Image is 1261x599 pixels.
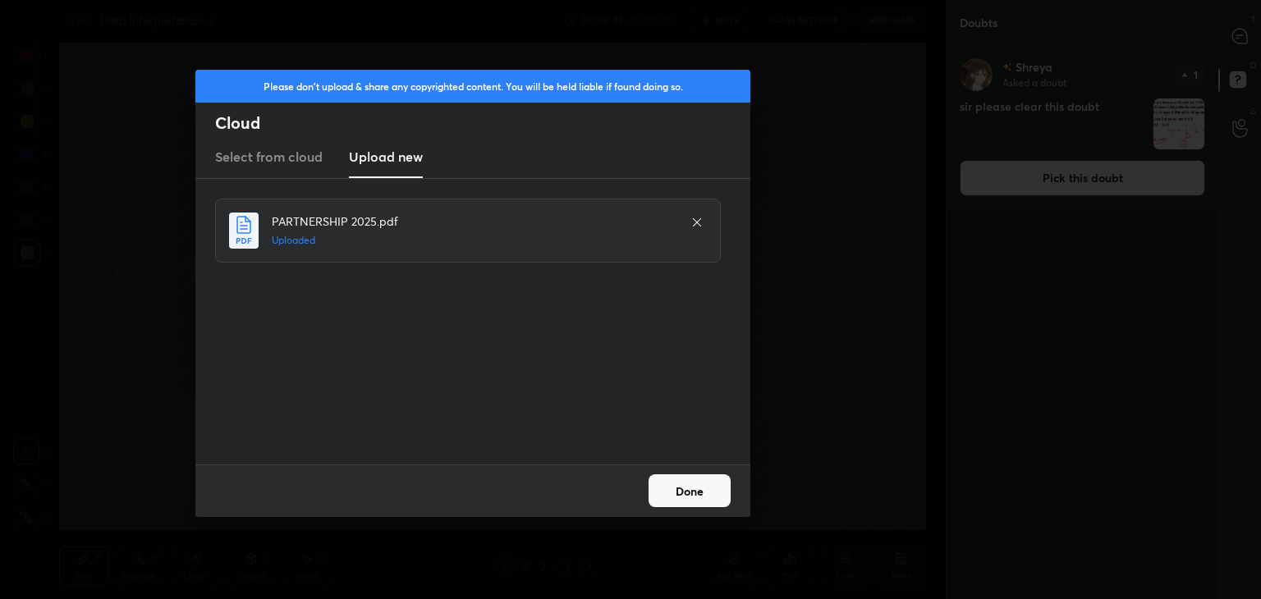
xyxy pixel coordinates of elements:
[272,233,674,248] h5: Uploaded
[349,147,423,167] h3: Upload new
[649,474,731,507] button: Done
[195,70,750,103] div: Please don't upload & share any copyrighted content. You will be held liable if found doing so.
[215,112,750,134] h2: Cloud
[272,213,674,230] h4: PARTNERSHIP 2025.pdf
